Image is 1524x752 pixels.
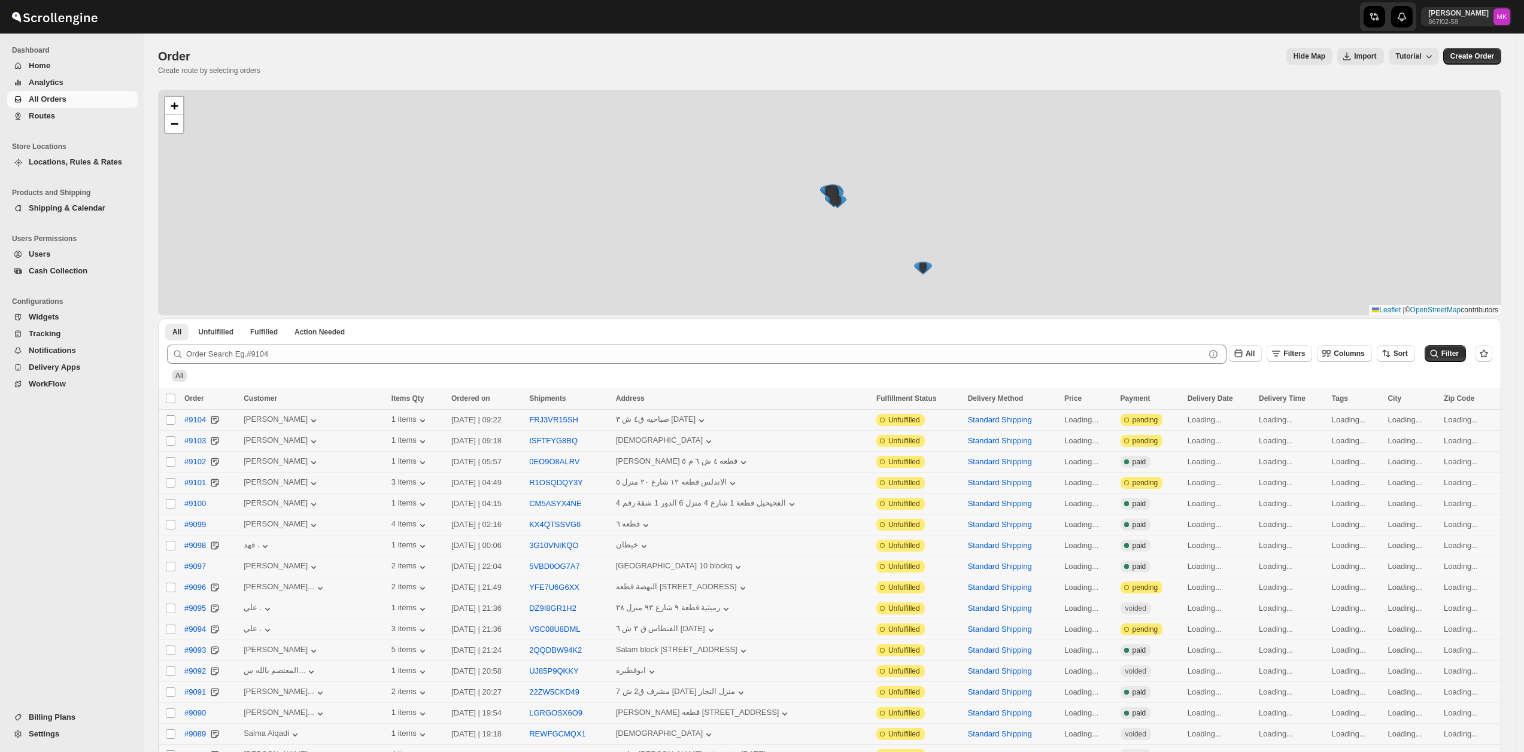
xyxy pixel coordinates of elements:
div: علي . [244,603,274,615]
span: Delivery Apps [29,363,80,372]
button: Billing Plans [7,709,138,726]
button: الفحيحيل قطعة 1 شارع 4 منزل 6 الدور 1 شقة رقم 4 [616,498,798,510]
div: 1 items [391,666,429,678]
p: Create route by selecting orders [158,66,260,75]
button: 1 items [391,708,429,720]
img: Marker [825,194,843,207]
button: 3 items [391,477,429,489]
button: مشرف ق2 ش 7 [DATE] منزل النجار [616,687,747,699]
span: Settings [29,729,59,738]
span: Fulfillment Status [876,394,937,403]
button: #9099 [177,515,213,534]
span: City [1388,394,1401,403]
button: #9092 [177,662,213,681]
button: #9096 [177,578,213,597]
button: 22ZW5CKD49 [529,687,579,696]
div: [DATE] | 09:22 [451,414,522,426]
span: Fulfilled [250,327,278,337]
button: خيطان [616,540,650,552]
p: Loading... [1259,414,1325,426]
span: pending [1133,415,1158,425]
button: 2 items [391,687,429,699]
button: R1OSQDQY3Y [529,478,583,487]
span: Import [1354,51,1376,61]
div: رميثية قطعة ٩ شارع ٩٣ منزل ٣٨ [616,603,721,612]
button: [PERSON_NAME] [244,456,320,468]
button: [GEOGRAPHIC_DATA] 10 blockq [616,561,745,573]
span: Columns [1334,349,1364,358]
button: Locations, Rules & Rates [7,154,138,171]
button: All [1229,345,1262,362]
button: Notifications [7,342,138,359]
button: 1 items [391,729,429,741]
button: [PERSON_NAME] [244,415,320,427]
div: 3 items [391,624,429,636]
span: Locations, Rules & Rates [29,157,122,166]
button: [DEMOGRAPHIC_DATA] [616,729,715,741]
span: Store Locations [12,142,138,151]
button: CM5ASYX4NE [529,499,581,508]
span: Mostafa Khalifa [1493,8,1510,25]
div: 1 items [391,415,429,427]
span: Unfulfilled [888,457,920,467]
button: Standard Shipping [968,666,1032,675]
p: Loading... [1188,435,1252,447]
button: KX4QTSSVG6 [529,520,581,529]
div: [DATE] | 05:57 [451,456,522,468]
button: #9104 [177,410,213,430]
button: 2QQDBW94K2 [529,646,582,654]
div: خيطان [616,540,638,549]
button: #9101 [177,473,213,492]
button: #9093 [177,641,213,660]
span: Widgets [29,312,59,321]
span: Order [158,50,190,63]
button: ISFTFYG8BQ [529,436,578,445]
button: [PERSON_NAME] [244,645,320,657]
div: 1 items [391,603,429,615]
div: 5 items [391,645,429,657]
button: #9098 [177,536,213,555]
span: Action Needed [295,327,345,337]
button: علي . [244,624,274,636]
p: Loading... [1188,477,1252,489]
span: Payment [1121,394,1150,403]
img: Marker [821,185,839,198]
img: Marker [828,195,846,208]
button: [PERSON_NAME] قطعه [STREET_ADDRESS] [616,708,791,720]
button: 1 items [391,456,429,468]
button: Analytics [7,74,138,91]
div: النهضة قطعه [STREET_ADDRESS] [616,582,737,591]
span: paid [1133,457,1146,467]
button: #9090 [177,704,213,723]
span: Price [1064,394,1082,403]
span: Unfulfilled [888,415,920,425]
img: Marker [825,188,843,201]
span: All [175,372,183,380]
span: Ordered on [451,394,490,403]
p: Loading... [1388,477,1437,489]
span: Notifications [29,346,76,355]
button: Standard Shipping [968,729,1032,738]
div: 4 items [391,519,429,531]
div: [DATE] | 09:18 [451,435,522,447]
button: Map action label [1286,48,1332,65]
button: [PERSON_NAME]... [244,582,326,594]
button: Filter [1425,345,1466,362]
span: Sort [1394,349,1408,358]
p: [PERSON_NAME] [1428,8,1489,18]
img: Marker [825,187,843,200]
span: Users Permissions [12,234,138,243]
button: #9097 [177,557,213,576]
div: 1 items [391,540,429,552]
button: Standard Shipping [968,708,1032,717]
span: Zip Code [1444,394,1474,403]
div: 2 items [391,561,429,573]
button: YFE7U6G6XX [529,583,579,592]
button: Create custom order [1443,48,1501,65]
button: All [165,324,189,340]
button: Salam block [STREET_ADDRESS] [616,645,749,657]
button: #9100 [177,494,213,513]
span: All [1246,349,1255,358]
button: Standard Shipping [968,541,1032,550]
div: [GEOGRAPHIC_DATA] 10 blockq [616,561,733,570]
